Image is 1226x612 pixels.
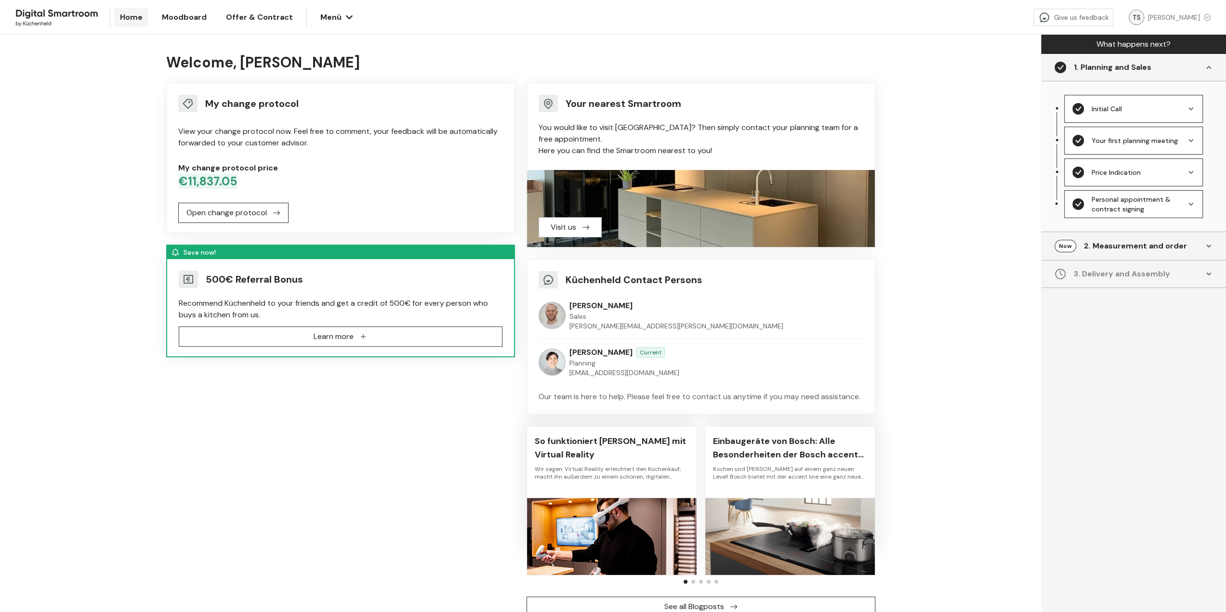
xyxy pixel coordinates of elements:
strong: [PERSON_NAME] [240,54,360,71]
a: Einbaugeräte von Bosch: Alle Besonderheiten der Bosch accent lineKochen und [PERSON_NAME] auf ein... [705,426,875,575]
a: So funktioniert [PERSON_NAME] mit Virtual RealityWir sagen: Virtual Reality erleichtert den Küche... [527,426,697,575]
span: Home [120,12,143,23]
div: Wir sagen: Virtual Reality erleichtert den Küchenkauf, macht ihn außerdem zu einem schönen, digit... [535,465,689,481]
a: Learn more [179,331,502,341]
div: [PERSON_NAME] [1148,13,1211,22]
div: Price Indication [1092,168,1141,177]
div: [PERSON_NAME] [569,347,679,358]
div: My change protocol price [178,162,503,174]
span: €11,837.05 [178,174,237,189]
div: 2. Measurement and order [1084,240,1187,252]
button: TS[PERSON_NAME] [1121,8,1218,27]
a: Home [114,8,148,27]
span: Current [636,347,665,358]
button: Learn more [179,326,502,347]
div: [PERSON_NAME] [569,300,783,312]
div: Einbaugeräte von Bosch: Alle Besonderheiten der Bosch accent line [713,434,867,461]
div: You would like to visit [GEOGRAPHIC_DATA]? Then simply contact your planning team for a free appo... [539,122,863,156]
a: [PERSON_NAME][EMAIL_ADDRESS][PERSON_NAME][DOMAIN_NAME] [569,321,783,331]
div: View your change protocol now. Feel free to comment, your feedback will be automatically forwarde... [178,126,503,149]
a: Open change protocol [178,208,289,218]
div: 3. Delivery and Assembly [1074,268,1170,280]
div: Initial Call [1092,104,1122,114]
div: Kochen und [PERSON_NAME] auf einem ganz neuen Level! Bosch bietet mit der accent line eine ganz n... [713,465,867,481]
button: Open change protocol [178,203,289,223]
div: Now [1055,240,1076,252]
div: Recommend Küchenheld to your friends and get a credit of 500€ for every person who buys a kitchen... [179,298,502,321]
img: Bild [527,498,697,575]
img: Bild [527,170,875,247]
div: So funktioniert [PERSON_NAME] mit Virtual Reality [535,434,689,461]
div: Your nearest Smartroom [566,97,681,110]
span: Give us feedback [1054,13,1109,22]
span: Learn more [314,331,354,342]
a: Moodboard [156,8,212,27]
img: planner [539,349,566,376]
img: Bild [705,498,875,575]
div: Personal appointment & contract signing [1092,195,1187,214]
div: Küchenheld Contact Persons [566,273,702,286]
div: Your first planning meeting [1092,136,1178,145]
a: Offer & Contract [220,8,299,27]
div: Planning [569,358,679,378]
button: Visit us [539,217,602,237]
div: Sales [569,312,783,331]
img: salesperson [539,302,566,329]
div: What happens next? [1053,39,1214,50]
span: Welcome, [166,53,360,72]
a: [EMAIL_ADDRESS][DOMAIN_NAME] [569,368,679,378]
button: Menü [315,8,357,27]
span: Open change protocol [186,207,267,219]
div: 500€ Referral Bonus [206,273,303,286]
div: TS [1129,10,1144,25]
span: Offer & Contract [226,12,293,23]
span: Moodboard [162,12,207,23]
div: 1. Planning and Sales [1074,62,1151,73]
div: My change protocol [205,97,299,110]
span: Visit us [551,221,576,233]
img: Kuechenheld logo [15,6,98,28]
p: Our team is here to help. Please feel free to contact us anytime if you may need assistance. [539,391,863,403]
span: Save now! [184,247,216,257]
